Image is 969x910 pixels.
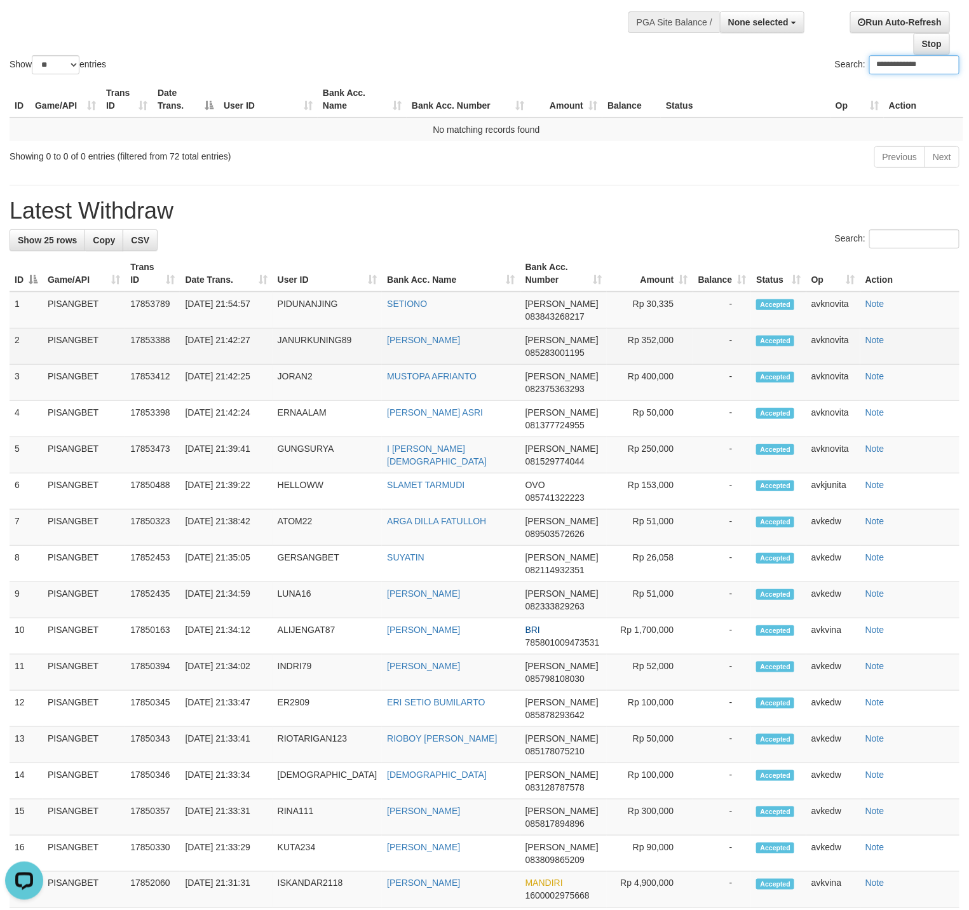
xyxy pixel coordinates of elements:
[10,365,43,401] td: 3
[125,510,180,546] td: 17850323
[318,81,407,118] th: Bank Acc. Name: activate to sort column ascending
[387,697,485,707] a: ERI SETIO BUMILARTO
[865,299,884,309] a: Note
[273,255,383,292] th: User ID: activate to sort column ascending
[180,836,272,872] td: [DATE] 21:33:29
[125,655,180,691] td: 17850394
[806,727,860,763] td: avkedw
[10,401,43,437] td: 4
[806,329,860,365] td: avknovita
[43,473,125,510] td: PISANGBET
[10,763,43,799] td: 14
[850,11,950,33] a: Run Auto-Refresh
[806,292,860,329] td: avknovita
[756,372,794,383] span: Accepted
[10,727,43,763] td: 13
[756,770,794,781] span: Accepted
[10,329,43,365] td: 2
[607,691,693,727] td: Rp 100,000
[10,510,43,546] td: 7
[125,329,180,365] td: 17853388
[865,371,884,381] a: Note
[125,618,180,655] td: 17850163
[607,365,693,401] td: Rp 400,000
[693,872,752,908] td: -
[43,691,125,727] td: PISANGBET
[125,401,180,437] td: 17853398
[806,799,860,836] td: avkedw
[806,546,860,582] td: avkedw
[10,437,43,473] td: 5
[756,879,794,890] span: Accepted
[273,510,383,546] td: ATOM22
[387,878,460,888] a: [PERSON_NAME]
[865,552,884,562] a: Note
[387,588,460,599] a: [PERSON_NAME]
[525,891,590,901] span: Copy 1600002975668 to clipboard
[387,842,460,852] a: [PERSON_NAME]
[693,255,752,292] th: Balance: activate to sort column ascending
[525,674,585,684] span: Copy 085798108030 to clipboard
[865,444,884,454] a: Note
[693,365,752,401] td: -
[693,437,752,473] td: -
[525,407,599,418] span: [PERSON_NAME]
[43,872,125,908] td: PISANGBET
[607,618,693,655] td: Rp 1,700,000
[865,697,884,707] a: Note
[806,691,860,727] td: avkedw
[10,229,85,251] a: Show 25 rows
[180,655,272,691] td: [DATE] 21:34:02
[720,11,804,33] button: None selected
[865,770,884,780] a: Note
[125,727,180,763] td: 17850343
[806,510,860,546] td: avkedw
[125,473,180,510] td: 17850488
[806,437,860,473] td: avknovita
[525,770,599,780] span: [PERSON_NAME]
[806,582,860,618] td: avkedw
[865,625,884,635] a: Note
[180,763,272,799] td: [DATE] 21:33:34
[10,691,43,727] td: 12
[125,872,180,908] td: 17852060
[806,763,860,799] td: avkedw
[607,546,693,582] td: Rp 26,058
[180,292,272,329] td: [DATE] 21:54:57
[387,733,497,744] a: RIOBOY [PERSON_NAME]
[525,456,585,466] span: Copy 081529774044 to clipboard
[865,661,884,671] a: Note
[756,517,794,527] span: Accepted
[835,55,959,74] label: Search:
[607,437,693,473] td: Rp 250,000
[10,255,43,292] th: ID: activate to sort column descending
[607,473,693,510] td: Rp 153,000
[43,655,125,691] td: PISANGBET
[18,235,77,245] span: Show 25 rows
[693,546,752,582] td: -
[525,420,585,430] span: Copy 081377724955 to clipboard
[756,589,794,600] span: Accepted
[30,81,101,118] th: Game/API: activate to sort column ascending
[693,691,752,727] td: -
[43,582,125,618] td: PISANGBET
[607,872,693,908] td: Rp 4,900,000
[525,746,585,756] span: Copy 085178075210 to clipboard
[525,697,599,707] span: [PERSON_NAME]
[125,255,180,292] th: Trans ID: activate to sort column ascending
[125,437,180,473] td: 17853473
[693,292,752,329] td: -
[525,529,585,539] span: Copy 089503572626 to clipboard
[869,55,959,74] input: Search:
[131,235,149,245] span: CSV
[806,872,860,908] td: avkvina
[180,799,272,836] td: [DATE] 21:33:31
[865,588,884,599] a: Note
[525,299,599,309] span: [PERSON_NAME]
[10,292,43,329] td: 1
[806,401,860,437] td: avknovita
[43,255,125,292] th: Game/API: activate to sort column ascending
[693,510,752,546] td: -
[273,618,383,655] td: ALIJENGAT87
[85,229,123,251] a: Copy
